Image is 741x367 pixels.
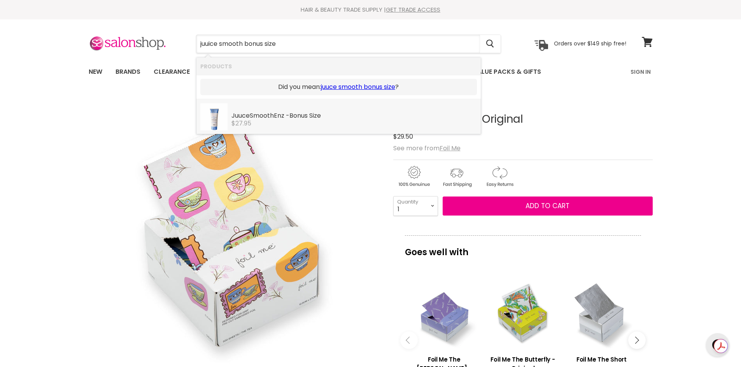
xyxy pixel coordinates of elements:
li: Products [196,57,481,75]
iframe: Gorgias live chat messenger [702,330,733,359]
ul: Main menu [83,61,587,83]
span: Add to cart [526,201,569,210]
div: HAIR & BEAUTY TRADE SUPPLY | [79,6,662,14]
li: Did you mean [196,75,481,99]
a: Brands [110,64,146,80]
img: returns.gif [479,165,520,188]
img: genuine.gif [393,165,434,188]
b: Smooth [250,111,274,120]
a: New [83,64,108,80]
h1: Foil Me The Tea - Original [393,113,653,125]
span: $27.95 [231,119,251,128]
a: Foil Me [440,144,461,153]
div: Juuce Enz - [231,112,477,120]
a: Clearance [148,64,196,80]
a: GET TRADE ACCESS [386,5,440,14]
input: Search [196,35,480,53]
p: Did you mean: ? [204,83,473,91]
a: Value Packs & Gifts [467,64,547,80]
button: Add to cart [443,197,653,216]
button: Search [480,35,501,53]
a: juuce smooth bonus size [321,83,395,91]
h3: Foil Me The Short [566,355,637,364]
form: Product [196,35,501,53]
p: Orders over $149 ship free! [554,40,626,47]
li: Products: Juuce Smooth Enz - Bonus Size [196,99,481,134]
select: Quantity [393,196,438,216]
span: See more from [393,144,461,153]
a: Sign In [626,64,655,80]
span: $29.50 [393,132,413,141]
b: Size [309,111,321,120]
img: shipping.gif [436,165,477,188]
b: Bonus [289,111,308,120]
nav: Main [79,61,662,83]
p: Goes well with [405,235,641,261]
img: juuce-smooth-enz.webp [200,103,228,131]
